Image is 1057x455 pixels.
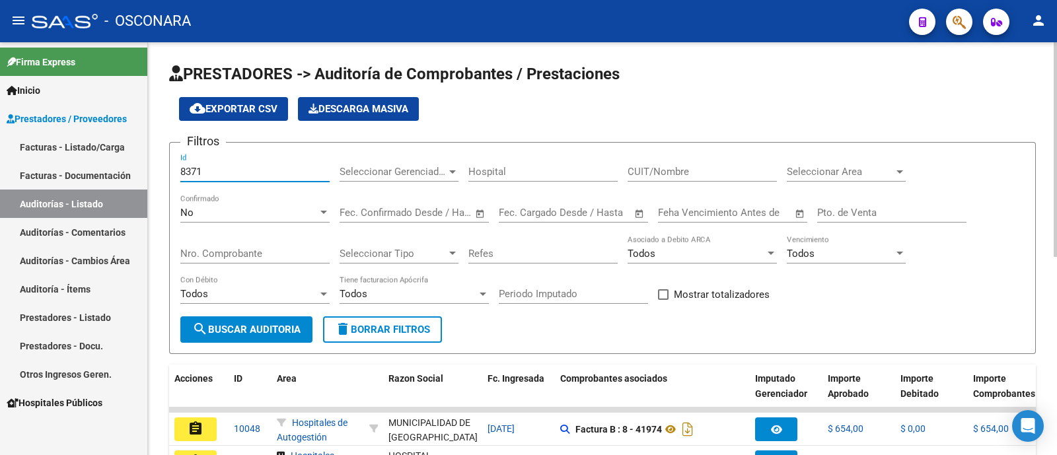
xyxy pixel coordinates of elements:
span: Borrar Filtros [335,324,430,335]
div: Open Intercom Messenger [1012,410,1044,442]
h3: Filtros [180,132,226,151]
span: Imputado Gerenciador [755,373,807,399]
datatable-header-cell: Comprobantes asociados [555,365,750,423]
mat-icon: cloud_download [190,100,205,116]
span: Fc. Ingresada [488,373,544,384]
span: Exportar CSV [190,103,277,115]
datatable-header-cell: Razon Social [383,365,482,423]
span: PRESTADORES -> Auditoría de Comprobantes / Prestaciones [169,65,620,83]
span: Hospitales Públicos [7,396,102,410]
span: [DATE] [488,423,515,434]
span: Importe Aprobado [828,373,869,399]
span: Todos [180,288,208,300]
mat-icon: assignment [188,421,203,437]
button: Exportar CSV [179,97,288,121]
mat-icon: delete [335,321,351,337]
button: Open calendar [473,206,488,221]
datatable-header-cell: Area [272,365,364,423]
span: Importe Comprobantes [973,373,1035,399]
span: Seleccionar Tipo [340,248,447,260]
div: - 30545681508 [388,415,477,443]
span: Prestadores / Proveedores [7,112,127,126]
datatable-header-cell: Fc. Ingresada [482,365,555,423]
span: Inicio [7,83,40,98]
mat-icon: menu [11,13,26,28]
span: $ 0,00 [900,423,926,434]
input: Fecha inicio [499,207,552,219]
datatable-header-cell: Importe Aprobado [822,365,895,423]
span: Mostrar totalizadores [674,287,770,302]
span: Firma Express [7,55,75,69]
span: Razon Social [388,373,443,384]
mat-icon: person [1031,13,1046,28]
span: Todos [628,248,655,260]
span: $ 654,00 [973,423,1009,434]
span: Importe Debitado [900,373,939,399]
i: Descargar documento [679,419,696,440]
span: Descarga Masiva [309,103,408,115]
span: ID [234,373,242,384]
button: Buscar Auditoria [180,316,312,343]
button: Open calendar [793,206,808,221]
span: Todos [340,288,367,300]
datatable-header-cell: Importe Comprobantes [968,365,1040,423]
span: Seleccionar Area [787,166,894,178]
span: Hospitales de Autogestión [277,417,347,443]
app-download-masive: Descarga masiva de comprobantes (adjuntos) [298,97,419,121]
strong: Factura B : 8 - 41974 [575,424,662,435]
datatable-header-cell: Importe Debitado [895,365,968,423]
span: $ 654,00 [828,423,863,434]
mat-icon: search [192,321,208,337]
datatable-header-cell: ID [229,365,272,423]
input: Fecha inicio [340,207,393,219]
span: Area [277,373,297,384]
span: Seleccionar Gerenciador [340,166,447,178]
input: Fecha fin [405,207,469,219]
span: - OSCONARA [104,7,191,36]
datatable-header-cell: Acciones [169,365,229,423]
datatable-header-cell: Imputado Gerenciador [750,365,822,423]
span: Comprobantes asociados [560,373,667,384]
span: No [180,207,194,219]
input: Fecha fin [564,207,628,219]
span: Buscar Auditoria [192,324,301,335]
button: Descarga Masiva [298,97,419,121]
span: Todos [787,248,815,260]
span: Acciones [174,373,213,384]
span: 10048 [234,423,260,434]
button: Borrar Filtros [323,316,442,343]
button: Open calendar [632,206,647,221]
